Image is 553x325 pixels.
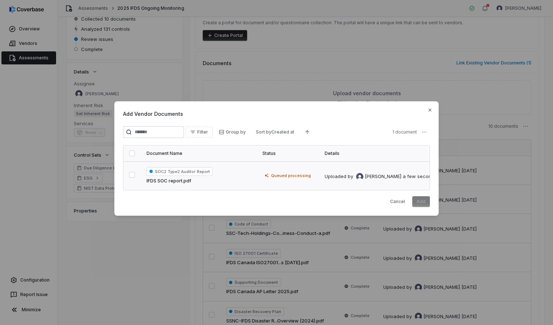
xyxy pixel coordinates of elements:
[185,127,213,138] button: Filter
[147,177,191,185] span: IFDS SOC report.pdf
[325,173,447,180] div: Uploaded
[252,127,299,138] button: Sort byCreated at
[356,173,363,180] img: Meghan Paonessa avatar
[271,173,311,178] span: Queued processing
[386,196,409,207] button: Cancel
[197,129,208,135] span: Filter
[262,151,313,156] div: Status
[214,127,250,138] button: Group by
[123,110,430,118] span: Add Vendor Documents
[325,151,448,156] div: Details
[147,151,251,156] div: Document Name
[304,129,310,135] svg: Ascending
[300,127,315,138] button: Ascending
[348,173,401,180] div: by
[147,167,213,176] span: SOC2 Type2 Auditor Report
[392,129,417,135] span: 1 document
[365,173,401,180] span: [PERSON_NAME]
[403,173,447,180] div: a few seconds ago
